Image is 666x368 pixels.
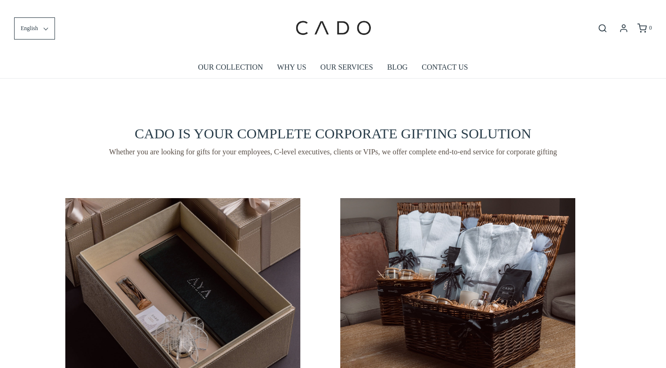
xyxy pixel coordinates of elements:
[422,56,468,78] a: CONTACT US
[277,56,306,78] a: WHY US
[293,7,373,49] img: cadogifting
[198,56,263,78] a: OUR COLLECTION
[321,56,373,78] a: OUR SERVICES
[65,146,601,158] span: Whether you are looking for gifts for your employees, C-level executives, clients or VIPs, we off...
[135,126,532,141] span: CADO IS YOUR COMPLETE CORPORATE GIFTING SOLUTION
[14,17,55,40] button: English
[387,56,408,78] a: BLOG
[649,24,652,31] span: 0
[636,24,652,33] a: 0
[594,23,611,33] button: Open search bar
[21,24,38,33] span: English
